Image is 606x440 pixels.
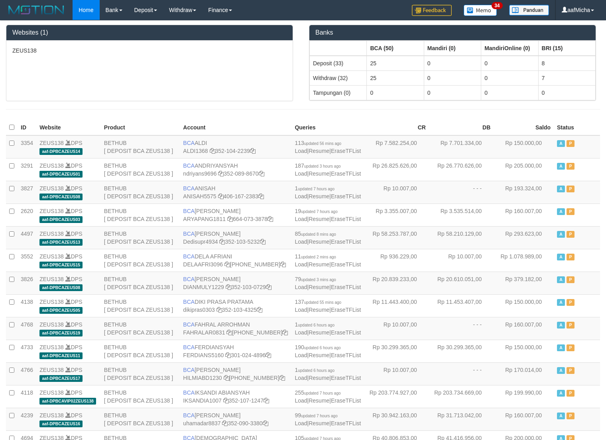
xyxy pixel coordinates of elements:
[557,276,565,283] span: Active
[364,294,429,317] td: Rp 11.443.400,00
[183,420,220,426] a: uhamadar8837
[295,321,361,336] span: | |
[309,193,329,199] a: Resume
[557,344,565,351] span: Active
[331,397,361,404] a: EraseTFList
[219,239,225,245] a: Copy Dedisupr4934 to clipboard
[295,299,341,305] span: 137
[538,85,595,100] td: 0
[295,352,307,358] a: Load
[18,181,36,203] td: 3827
[494,317,554,340] td: Rp 160.007,00
[101,135,180,158] td: BETHUB [ DEPOSIT BCA ZEUS138 ]
[225,352,231,358] a: Copy FERDIANS5160 to clipboard
[295,208,361,222] span: | |
[263,420,268,426] a: Copy 3520903380 to clipboard
[331,170,361,177] a: EraseTFList
[494,226,554,249] td: Rp 293.623,00
[309,216,329,222] a: Resume
[492,2,502,9] span: 34
[309,397,329,404] a: Resume
[183,261,223,268] a: DELAAFRI3096
[180,385,291,408] td: IKSANDI ABIANSYAH 352-107-1247
[36,272,101,294] td: DPS
[364,158,429,181] td: Rp 26.825.626,00
[36,249,101,272] td: DPS
[481,56,538,71] td: 0
[18,120,36,135] th: ID
[331,148,361,154] a: EraseTFList
[39,299,64,305] a: ZEUS138
[429,385,494,408] td: Rp 203.734.669,00
[295,420,307,426] a: Load
[279,375,285,381] a: Copy 7495214257 to clipboard
[429,181,494,203] td: - - -
[36,181,101,203] td: DPS
[39,330,83,336] span: aaf-DPBCAZEUS19
[295,193,307,199] a: Load
[538,56,595,71] td: 8
[39,231,64,237] a: ZEUS138
[429,340,494,362] td: Rp 30.299.365,00
[301,209,338,214] span: updated 7 hours ago
[424,56,481,71] td: 0
[429,226,494,249] td: Rp 58.210.129,00
[331,352,361,358] a: EraseTFList
[39,148,83,155] span: aaf-DPBCAZEUS14
[295,344,361,358] span: | |
[12,47,287,55] p: ZEUS138
[101,203,180,226] td: BETHUB [ DEPOSIT BCA ZEUS138 ]
[538,70,595,85] td: 7
[264,397,269,404] a: Copy 3521071247 to clipboard
[183,307,214,313] a: dikipras0303
[260,239,266,245] a: Copy 3521035232 to clipboard
[295,367,334,373] span: 1
[18,317,36,340] td: 4768
[309,261,329,268] a: Resume
[39,239,83,246] span: aaf-DPBCAZEUS13
[567,390,575,397] span: Paused
[282,329,288,336] a: Copy 5665095158 to clipboard
[295,389,340,396] span: 255
[39,208,64,214] a: ZEUS138
[183,276,195,282] span: BCA
[331,375,361,381] a: EraseTFList
[567,254,575,260] span: Paused
[295,162,340,169] span: 187
[567,276,575,283] span: Paused
[180,249,291,272] td: DELA AFRIANI [PHONE_NUMBER]
[183,148,208,154] a: ALDI1368
[295,140,361,154] span: | |
[295,253,336,260] span: 11
[567,231,575,238] span: Paused
[12,29,287,36] h3: Websites (1)
[494,203,554,226] td: Rp 160.007,00
[295,231,361,245] span: | |
[295,140,341,146] span: 113
[309,420,329,426] a: Resume
[295,185,334,192] span: 1
[295,276,361,290] span: | |
[18,272,36,294] td: 3826
[39,216,83,223] span: aaf-DPBCAZEUS03
[223,397,229,404] a: Copy IKSANDIA1007 to clipboard
[304,300,341,305] span: updated 55 mins ago
[309,329,329,336] a: Resume
[180,158,291,181] td: ANDRIYANSYAH 352-089-8670
[309,307,329,313] a: Resume
[481,41,538,56] th: Group: activate to sort column ascending
[39,367,64,373] a: ZEUS138
[39,321,64,328] a: ZEUS138
[494,158,554,181] td: Rp 205.000,00
[183,193,216,199] a: ANISAH5575
[557,186,565,192] span: Active
[295,185,361,199] span: | |
[481,70,538,85] td: 0
[315,29,590,36] h3: Banks
[183,208,195,214] span: BCA
[429,362,494,385] td: - - -
[183,162,195,169] span: BCA
[36,294,101,317] td: DPS
[295,261,307,268] a: Load
[538,41,595,56] th: Group: activate to sort column ascending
